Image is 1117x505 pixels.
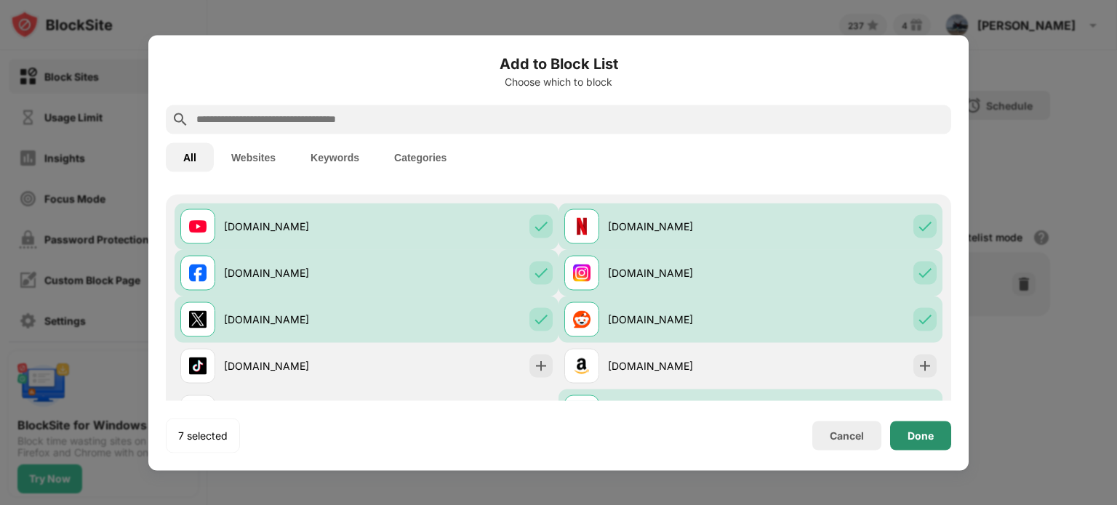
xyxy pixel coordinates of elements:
[573,310,590,328] img: favicons
[189,217,207,235] img: favicons
[224,358,367,373] div: [DOMAIN_NAME]
[189,357,207,374] img: favicons
[608,219,750,234] div: [DOMAIN_NAME]
[166,142,214,171] button: All
[908,429,934,441] div: Done
[573,357,590,374] img: favicons
[172,110,189,128] img: search.svg
[224,265,367,280] div: [DOMAIN_NAME]
[189,310,207,328] img: favicons
[166,76,951,87] div: Choose which to block
[293,142,377,171] button: Keywords
[224,219,367,234] div: [DOMAIN_NAME]
[608,312,750,327] div: [DOMAIN_NAME]
[189,264,207,281] img: favicons
[214,142,293,171] button: Websites
[573,264,590,281] img: favicons
[178,428,228,443] div: 7 selected
[573,217,590,235] img: favicons
[830,429,864,442] div: Cancel
[224,312,367,327] div: [DOMAIN_NAME]
[608,265,750,280] div: [DOMAIN_NAME]
[377,142,464,171] button: Categories
[166,52,951,74] h6: Add to Block List
[608,358,750,373] div: [DOMAIN_NAME]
